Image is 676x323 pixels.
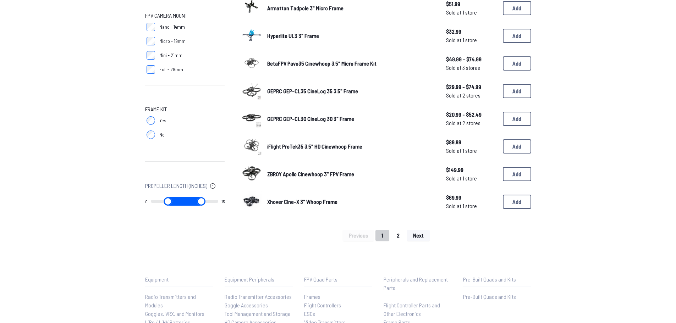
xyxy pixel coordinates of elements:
[446,27,497,36] span: $32.99
[267,198,337,205] span: Xhover Cine-X 3" Whoop Frame
[145,199,148,204] output: 0
[304,293,372,301] a: Frames
[503,139,531,154] button: Add
[159,117,166,124] span: Yes
[225,310,293,318] a: Tool Management and Storage
[304,310,372,318] a: ESCs
[267,142,435,151] a: iFlight ProTek35 3.5" HD Cinewhoop Frame
[159,23,185,30] span: Nano - 14mm
[503,1,531,15] button: Add
[267,32,319,39] span: Hyperlite UL3 3" Frame
[159,52,182,59] span: Mini - 21mm
[225,293,292,300] span: Radio Transmitter Accessories
[242,135,262,157] a: image
[267,171,354,177] span: ZBROY Apollo Cinewhoop 3" FPV Frame
[446,146,497,155] span: Sold at 1 store
[407,230,430,241] button: Next
[225,293,293,301] a: Radio Transmitter Accessories
[446,63,497,72] span: Sold at 3 stores
[242,135,262,155] img: image
[413,233,424,238] span: Next
[147,116,155,125] input: Yes
[159,131,165,138] span: No
[242,52,262,72] img: image
[242,80,262,102] a: image
[446,8,497,17] span: Sold at 1 store
[503,167,531,181] button: Add
[267,32,435,40] a: Hyperlite UL3 3" Frame
[267,170,435,178] a: ZBROY Apollo Cinewhoop 3" FPV Frame
[242,25,262,47] a: image
[446,110,497,119] span: $20.99 - $52.49
[446,174,497,183] span: Sold at 1 store
[304,293,320,300] span: Frames
[304,275,372,284] p: FPV Quad Parts
[304,302,341,308] span: Flight Controllers
[267,59,435,68] a: BetaFPV Pavo35 Cinewhoop 3.5" Micro Frame Kit
[267,60,377,67] span: BetaFPV Pavo35 Cinewhoop 3.5" Micro Frame Kit
[391,230,406,241] button: 2
[267,4,435,12] a: Armattan Tadpole 3" Micro Frame
[242,52,262,74] a: image
[267,197,435,206] a: Xhover Cine-X 3" Whoop Frame
[503,84,531,98] button: Add
[145,182,207,190] span: Propeller Length (Inches)
[503,112,531,126] button: Add
[242,163,262,183] img: image
[446,166,497,174] span: $149.99
[242,108,262,128] img: image
[147,51,155,60] input: Mini - 21mm
[304,310,315,317] span: ESCs
[446,55,497,63] span: $49.99 - $74.99
[267,5,344,11] span: Armattan Tadpole 3" Micro Frame
[242,80,262,100] img: image
[225,275,293,284] p: Equipment Peripherals
[145,293,213,310] a: Radio Transmitters and Modules
[384,301,452,318] a: Flight Controller Parts and Other Electronics
[225,310,291,317] span: Tool Management and Storage
[267,87,435,95] a: GEPRC GEP-CL35 CineLog 35 3.5" Frame
[384,275,452,292] p: Peripherals and Replacement Parts
[503,195,531,209] button: Add
[304,301,372,310] a: Flight Controllers
[145,310,204,317] span: Goggles, VRX, and Monitors
[375,230,389,241] button: 1
[145,11,187,20] span: FPV Camera Mount
[145,310,213,318] a: Goggles, VRX, and Monitors
[463,275,531,284] p: Pre-Built Quads and Kits
[503,56,531,71] button: Add
[145,293,196,308] span: Radio Transmitters and Modules
[147,130,155,139] input: No
[446,202,497,210] span: Sold at 1 store
[446,36,497,44] span: Sold at 1 store
[225,302,268,308] span: Goggle Accessories
[159,38,186,45] span: Micro - 19mm
[145,275,213,284] p: Equipment
[147,37,155,45] input: Micro - 19mm
[384,302,440,317] span: Flight Controller Parts and Other Electronics
[267,115,435,123] a: GEPRC GEP-CL30 CineLog 30 3" Frame
[242,25,262,45] img: image
[147,23,155,31] input: Nano - 14mm
[242,108,262,130] a: image
[221,199,225,204] output: 15
[145,105,167,113] span: Frame Kit
[446,91,497,100] span: Sold at 2 stores
[267,115,354,122] span: GEPRC GEP-CL30 CineLog 30 3" Frame
[242,191,262,213] a: image
[242,163,262,185] a: image
[446,119,497,127] span: Sold at 2 stores
[267,88,358,94] span: GEPRC GEP-CL35 CineLog 35 3.5" Frame
[225,301,293,310] a: Goggle Accessories
[463,293,531,301] a: Pre-Built Quads and Kits
[242,191,262,211] img: image
[446,193,497,202] span: $69.99
[446,83,497,91] span: $29.99 - $74.99
[503,29,531,43] button: Add
[463,293,516,300] span: Pre-Built Quads and Kits
[446,138,497,146] span: $89.99
[147,65,155,74] input: Full - 28mm
[159,66,183,73] span: Full - 28mm
[267,143,362,150] span: iFlight ProTek35 3.5" HD Cinewhoop Frame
